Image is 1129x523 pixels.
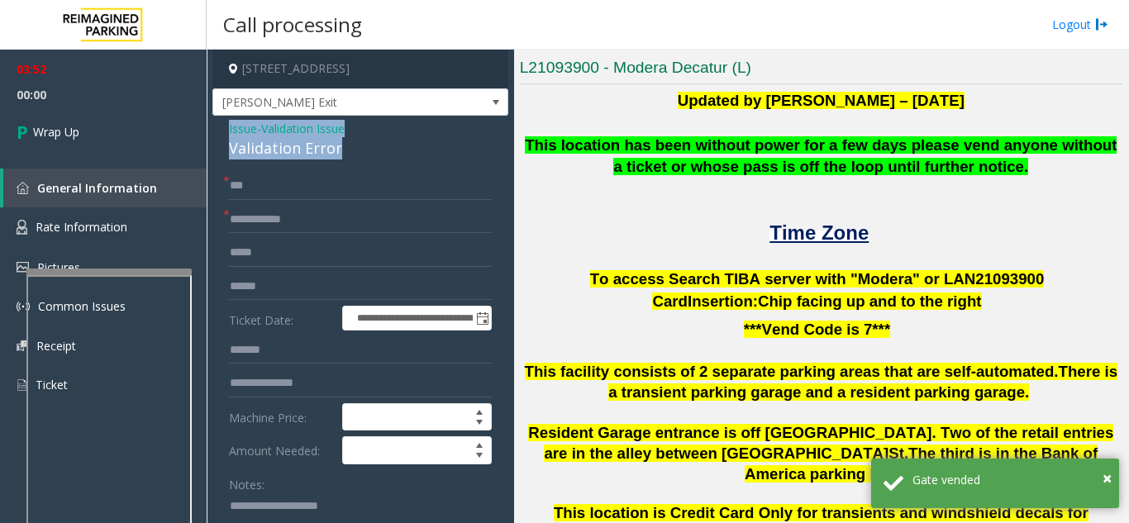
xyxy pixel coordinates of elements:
[590,270,1019,288] span: To access Search TIBA server with "Modera" or LAN21093
[520,57,1122,84] h3: L21093900 - Modera Decatur (L)
[525,363,1055,380] span: This facility consists of 2 separate parking areas that are self-automated
[468,450,491,464] span: Decrease value
[212,50,508,88] h4: [STREET_ADDRESS]
[758,292,982,310] span: Chip facing up and to the right
[225,436,338,464] label: Amount Needed:
[17,182,29,194] img: 'icon'
[468,404,491,417] span: Increase value
[1095,16,1108,33] img: logout
[745,445,1098,483] span: The third is in the Bank of America parking lot.
[652,292,688,310] span: Card
[213,89,449,116] span: [PERSON_NAME] Exit
[1018,270,1044,288] span: 900
[229,470,264,493] label: Notes:
[3,169,207,207] a: General Information
[769,221,869,244] span: Time Zone
[17,262,29,273] img: 'icon'
[261,120,345,137] span: Validation Issue
[912,471,1107,488] div: Gate vended
[229,120,257,137] span: Issue
[37,180,157,196] span: General Information
[1054,363,1058,380] span: .
[525,136,1117,176] b: This location has been without power for a few days please vend anyone without a ticket or whose ...
[678,92,965,109] span: Updated by [PERSON_NAME] – [DATE]
[225,306,338,330] label: Ticket Date:
[769,231,869,242] a: Time Zone
[17,300,30,313] img: 'icon'
[1052,16,1108,33] a: Logout
[17,378,27,392] img: 'icon'
[888,445,908,462] span: St.
[468,437,491,450] span: Increase value
[36,219,127,235] span: Rate Information
[257,121,345,136] span: -
[473,307,491,330] span: Toggle popup
[1103,466,1112,491] button: Close
[688,292,758,310] span: Insertion:
[215,4,370,45] h3: Call processing
[225,403,338,431] label: Machine Price:
[17,220,27,235] img: 'icon'
[33,123,79,140] span: Wrap Up
[37,259,80,275] span: Pictures
[608,363,1117,401] span: There is a transient parking garage and a resident parking garage.
[528,424,1113,462] span: Resident Garage entrance is off [GEOGRAPHIC_DATA]. Two of the retail entries are in the alley bet...
[468,417,491,430] span: Decrease value
[17,340,28,351] img: 'icon'
[1103,467,1112,489] span: ×
[229,137,492,159] div: Validation Error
